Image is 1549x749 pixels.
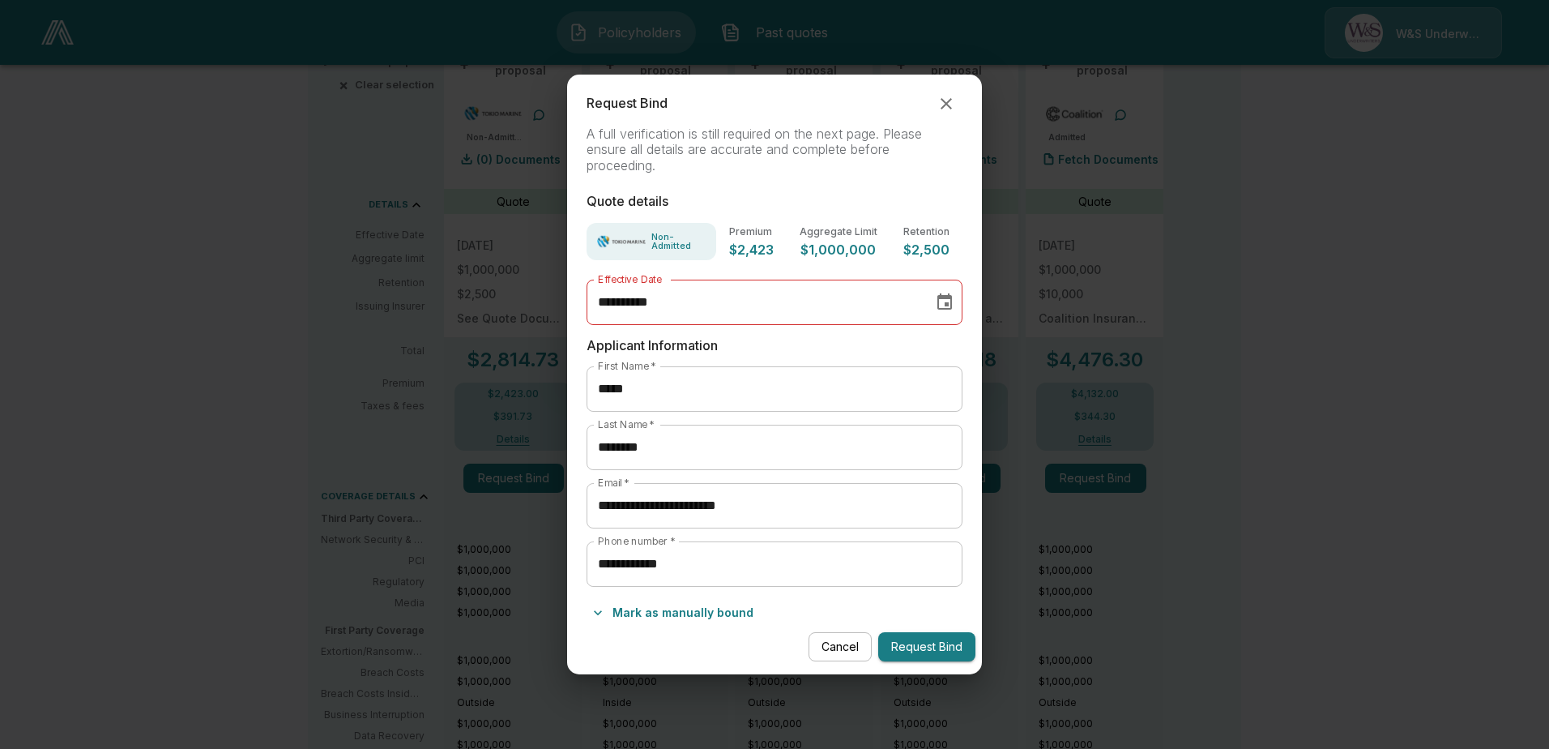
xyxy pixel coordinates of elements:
[651,233,706,250] p: Non-Admitted
[598,272,662,286] label: Effective Date
[800,227,877,237] p: Aggregate Limit
[587,600,760,626] button: Mark as manually bound
[598,476,629,490] label: Email
[587,338,962,353] p: Applicant Information
[598,534,675,548] label: Phone number
[729,243,774,256] p: $2,423
[903,227,949,237] p: Retention
[587,96,668,111] p: Request Bind
[598,417,655,431] label: Last Name
[729,227,774,237] p: Premium
[903,243,949,256] p: $2,500
[878,632,975,662] button: Request Bind
[598,359,655,373] label: First Name
[809,632,872,662] button: Cancel
[800,243,877,256] p: $1,000,000
[928,286,961,319] button: Choose date, selected date is Oct 1, 2025
[587,126,962,175] p: A full verification is still required on the next page. Please ensure all details are accurate an...
[587,194,962,209] p: Quote details
[596,233,646,250] img: Carrier Logo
